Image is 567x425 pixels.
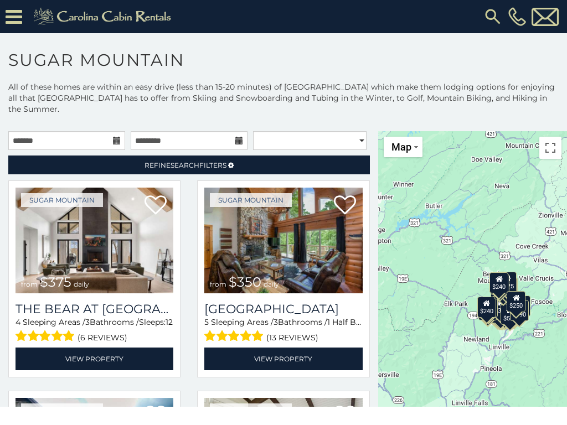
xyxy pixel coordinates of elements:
[210,280,226,288] span: from
[204,317,362,345] div: Sleeping Areas / Bathrooms / Sleeps:
[204,348,362,370] a: View Property
[145,194,167,217] a: Add to favorites
[479,299,498,320] div: $355
[204,188,362,293] a: Grouse Moor Lodge from $350 daily
[264,280,279,288] span: daily
[501,303,519,324] div: $500
[539,137,561,159] button: Toggle fullscreen view
[477,297,496,318] div: $240
[334,194,356,217] a: Add to favorites
[490,302,509,323] div: $155
[204,302,362,317] a: [GEOGRAPHIC_DATA]
[506,7,529,26] a: [PHONE_NUMBER]
[166,317,173,327] span: 12
[21,403,103,417] a: Sugar Mountain
[16,188,173,293] a: The Bear At Sugar Mountain from $375 daily
[498,271,517,292] div: $225
[16,317,173,345] div: Sleeping Areas / Bathrooms / Sleeps:
[74,280,89,288] span: daily
[266,330,318,345] span: (13 reviews)
[171,161,199,169] span: Search
[16,302,173,317] h3: The Bear At Sugar Mountain
[204,317,209,327] span: 5
[145,161,226,169] span: Refine Filters
[16,302,173,317] a: The Bear At [GEOGRAPHIC_DATA]
[510,300,529,321] div: $190
[40,274,71,290] span: $375
[494,278,513,299] div: $350
[16,348,173,370] a: View Property
[21,280,38,288] span: from
[16,188,173,293] img: The Bear At Sugar Mountain
[16,317,20,327] span: 4
[274,317,278,327] span: 3
[391,141,411,153] span: Map
[8,156,370,174] a: RefineSearchFilters
[28,6,181,28] img: Khaki-logo.png
[491,274,509,295] div: $170
[210,403,292,417] a: Sugar Mountain
[384,137,422,157] button: Change map style
[78,330,127,345] span: (6 reviews)
[85,317,90,327] span: 3
[204,302,362,317] h3: Grouse Moor Lodge
[204,188,362,293] img: Grouse Moor Lodge
[229,274,261,290] span: $350
[483,7,503,27] img: search-regular.svg
[210,193,292,207] a: Sugar Mountain
[21,193,103,207] a: Sugar Mountain
[507,291,526,312] div: $250
[327,317,378,327] span: 1 Half Baths /
[489,272,508,293] div: $240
